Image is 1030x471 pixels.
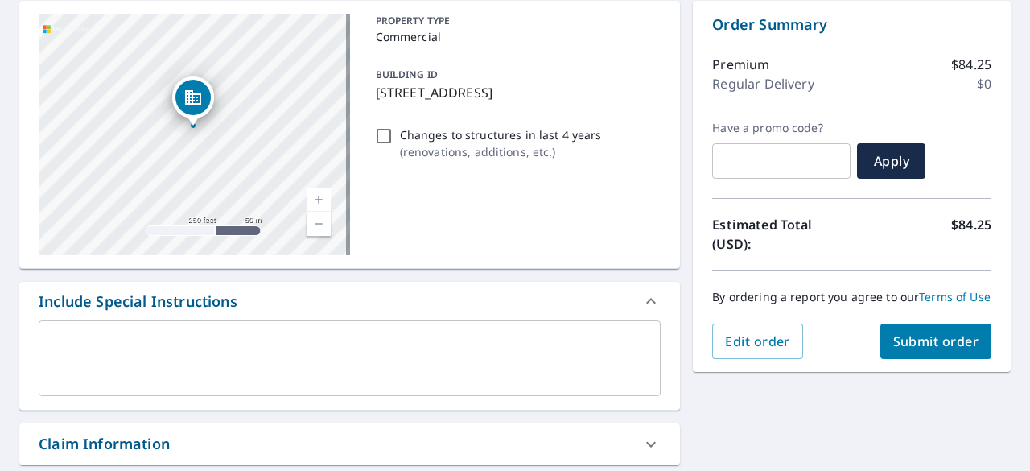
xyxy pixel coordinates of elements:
a: Current Level 17, Zoom Out [307,212,331,236]
div: Include Special Instructions [19,282,680,320]
p: $0 [977,74,991,93]
p: PROPERTY TYPE [376,14,655,28]
p: Order Summary [712,14,991,35]
p: Commercial [376,28,655,45]
button: Submit order [880,324,992,359]
span: Apply [870,152,913,170]
p: BUILDING ID [376,68,438,81]
button: Apply [857,143,925,179]
a: Terms of Use [919,289,991,304]
p: Premium [712,55,769,74]
p: Estimated Total (USD): [712,215,851,254]
button: Edit order [712,324,803,359]
p: [STREET_ADDRESS] [376,83,655,102]
span: Edit order [725,333,790,350]
label: Have a promo code? [712,121,851,135]
div: Dropped pin, building 1, Commercial property, 1719 Grand Ave Des Moines, IA 50309 [172,76,214,126]
p: $84.25 [951,215,991,254]
p: ( renovations, additions, etc. ) [400,143,602,160]
p: Regular Delivery [712,74,814,93]
div: Claim Information [39,433,170,455]
a: Current Level 17, Zoom In [307,188,331,212]
div: Include Special Instructions [39,291,237,312]
span: Submit order [893,333,979,350]
p: By ordering a report you agree to our [712,290,991,304]
p: $84.25 [951,55,991,74]
div: Claim Information [19,423,680,465]
p: Changes to structures in last 4 years [400,126,602,143]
